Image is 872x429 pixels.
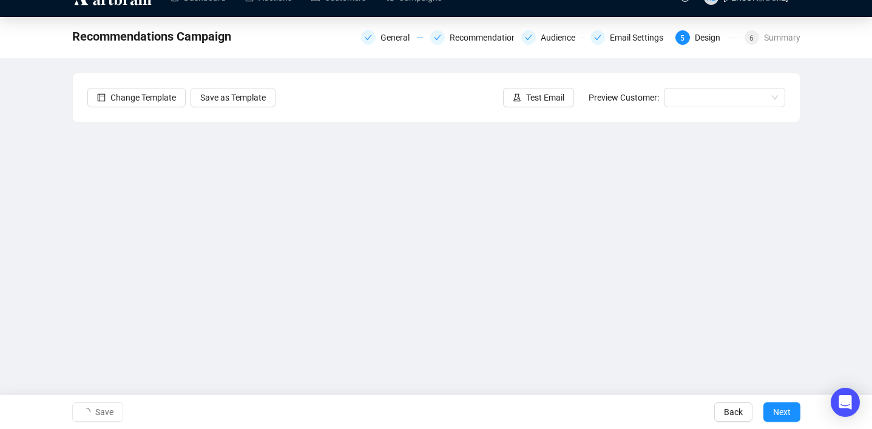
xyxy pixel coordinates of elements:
[680,34,684,42] span: 5
[594,34,601,41] span: check
[590,30,668,45] div: Email Settings
[191,88,275,107] button: Save as Template
[97,93,106,102] span: layout
[430,30,514,45] div: Recommendations
[513,93,521,102] span: experiment
[503,88,574,107] button: Test Email
[745,30,800,45] div: 6Summary
[526,91,564,104] span: Test Email
[541,30,583,45] div: Audience
[380,30,417,45] div: General
[72,402,123,422] button: Save
[589,93,659,102] span: Preview Customer:
[525,34,532,41] span: check
[365,34,372,41] span: check
[764,30,800,45] div: Summary
[724,395,743,429] span: Back
[610,30,671,45] div: Email Settings
[450,30,528,45] div: Recommendations
[87,88,186,107] button: Change Template
[72,27,231,46] span: Recommendations Campaign
[749,34,754,42] span: 6
[200,91,266,104] span: Save as Template
[831,388,860,417] div: Open Intercom Messenger
[81,407,90,416] span: loading
[695,30,728,45] div: Design
[763,402,800,422] button: Next
[110,91,176,104] span: Change Template
[714,402,752,422] button: Back
[95,395,113,429] span: Save
[434,34,441,41] span: check
[361,30,423,45] div: General
[521,30,583,45] div: Audience
[675,30,737,45] div: 5Design
[773,395,791,429] span: Next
